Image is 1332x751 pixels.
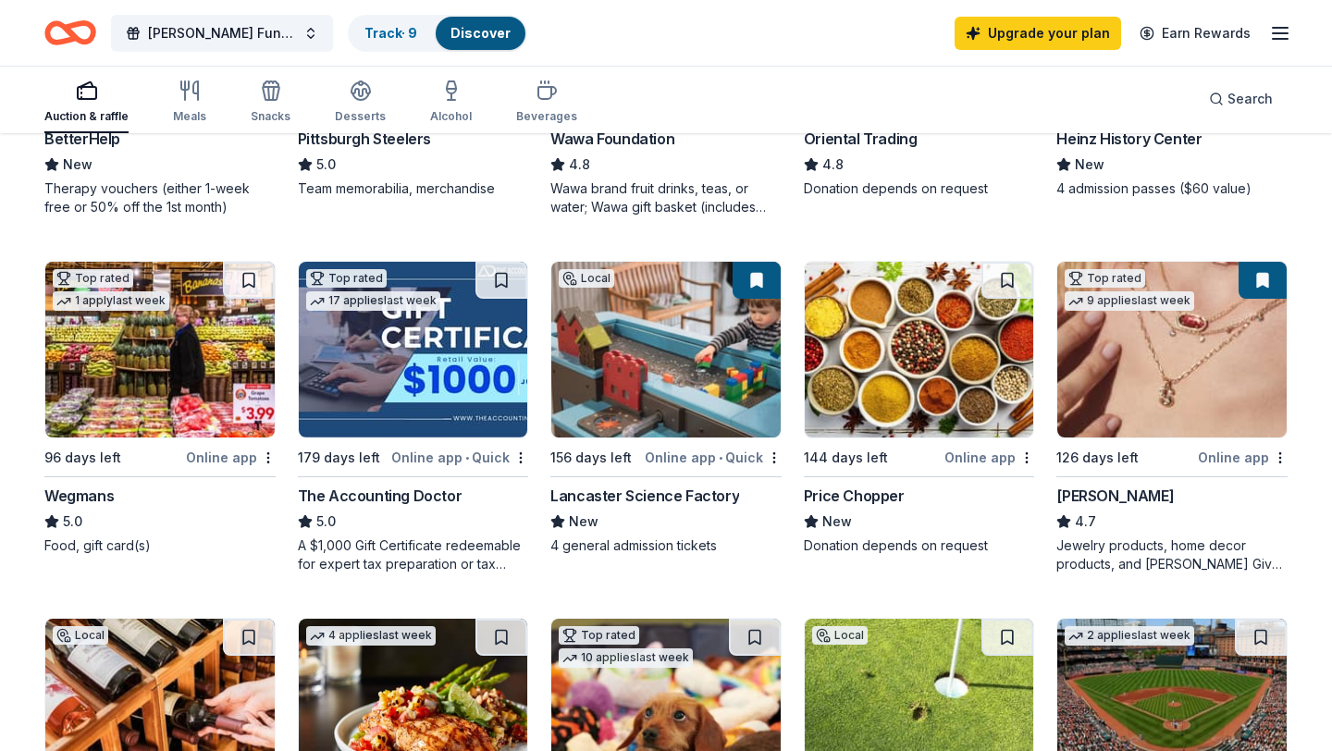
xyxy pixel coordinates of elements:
[1128,17,1262,50] a: Earn Rewards
[430,72,472,133] button: Alcohol
[1198,446,1288,469] div: Online app
[251,109,290,124] div: Snacks
[63,154,92,176] span: New
[550,485,739,507] div: Lancaster Science Factory
[1056,261,1288,573] a: Image for Kendra ScottTop rated9 applieslast week126 days leftOnline app[PERSON_NAME]4.7Jewelry p...
[804,447,888,469] div: 144 days left
[111,15,333,52] button: [PERSON_NAME] Fun Fair 2026
[550,179,782,216] div: Wawa brand fruit drinks, teas, or water; Wawa gift basket (includes Wawa products and coupons)
[1075,154,1104,176] span: New
[645,446,782,469] div: Online app Quick
[1075,511,1096,533] span: 4.7
[364,25,417,41] a: Track· 9
[804,128,918,150] div: Oriental Trading
[804,536,1035,555] div: Donation depends on request
[299,262,528,437] img: Image for The Accounting Doctor
[44,11,96,55] a: Home
[335,109,386,124] div: Desserts
[1056,485,1174,507] div: [PERSON_NAME]
[1056,447,1139,469] div: 126 days left
[1057,262,1287,437] img: Image for Kendra Scott
[465,450,469,465] span: •
[316,154,336,176] span: 5.0
[45,262,275,437] img: Image for Wegmans
[804,485,905,507] div: Price Chopper
[391,446,528,469] div: Online app Quick
[550,128,674,150] div: Wawa Foundation
[550,447,632,469] div: 156 days left
[44,447,121,469] div: 96 days left
[822,511,852,533] span: New
[173,109,206,124] div: Meals
[569,154,590,176] span: 4.8
[53,291,169,311] div: 1 apply last week
[1056,536,1288,573] div: Jewelry products, home decor products, and [PERSON_NAME] Gives Back event in-store or online (or ...
[955,17,1121,50] a: Upgrade your plan
[306,291,440,311] div: 17 applies last week
[1065,269,1145,288] div: Top rated
[804,179,1035,198] div: Donation depends on request
[44,109,129,124] div: Auction & raffle
[298,485,462,507] div: The Accounting Doctor
[1056,128,1202,150] div: Heinz History Center
[298,179,529,198] div: Team memorabilia, merchandise
[44,179,276,216] div: Therapy vouchers (either 1-week free or 50% off the 1st month)
[822,154,844,176] span: 4.8
[316,511,336,533] span: 5.0
[53,269,133,288] div: Top rated
[44,485,114,507] div: Wegmans
[450,25,511,41] a: Discover
[550,261,782,555] a: Image for Lancaster Science FactoryLocal156 days leftOnline app•QuickLancaster Science FactoryNew...
[1194,80,1288,117] button: Search
[251,72,290,133] button: Snacks
[306,269,387,288] div: Top rated
[559,648,693,668] div: 10 applies last week
[44,72,129,133] button: Auction & raffle
[335,72,386,133] button: Desserts
[63,511,82,533] span: 5.0
[298,447,380,469] div: 179 days left
[1065,626,1194,646] div: 2 applies last week
[516,72,577,133] button: Beverages
[306,626,436,646] div: 4 applies last week
[1227,88,1273,110] span: Search
[430,109,472,124] div: Alcohol
[44,128,120,150] div: BetterHelp
[944,446,1034,469] div: Online app
[53,626,108,645] div: Local
[812,626,868,645] div: Local
[804,261,1035,555] a: Image for Price Chopper144 days leftOnline appPrice ChopperNewDonation depends on request
[551,262,781,437] img: Image for Lancaster Science Factory
[186,446,276,469] div: Online app
[805,262,1034,437] img: Image for Price Chopper
[516,109,577,124] div: Beverages
[298,536,529,573] div: A $1,000 Gift Certificate redeemable for expert tax preparation or tax resolution services—recipi...
[1065,291,1194,311] div: 9 applies last week
[559,269,614,288] div: Local
[44,536,276,555] div: Food, gift card(s)
[719,450,722,465] span: •
[569,511,598,533] span: New
[298,261,529,573] a: Image for The Accounting DoctorTop rated17 applieslast week179 days leftOnline app•QuickThe Accou...
[348,15,527,52] button: Track· 9Discover
[173,72,206,133] button: Meals
[44,261,276,555] a: Image for WegmansTop rated1 applylast week96 days leftOnline appWegmans5.0Food, gift card(s)
[148,22,296,44] span: [PERSON_NAME] Fun Fair 2026
[550,536,782,555] div: 4 general admission tickets
[559,626,639,645] div: Top rated
[1056,179,1288,198] div: 4 admission passes ($60 value)
[298,128,431,150] div: Pittsburgh Steelers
